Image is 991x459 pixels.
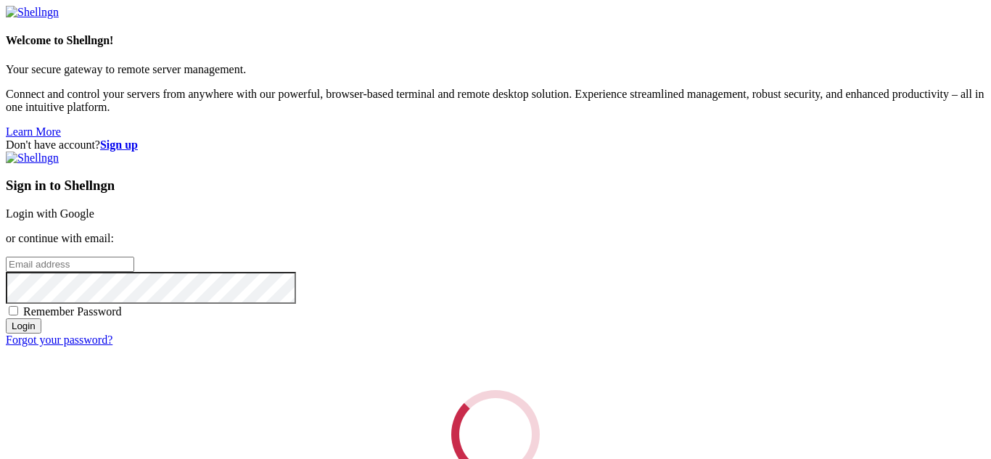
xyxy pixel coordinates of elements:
p: or continue with email: [6,232,985,245]
img: Shellngn [6,6,59,19]
p: Connect and control your servers from anywhere with our powerful, browser-based terminal and remo... [6,88,985,114]
a: Sign up [100,138,138,151]
h4: Welcome to Shellngn! [6,34,985,47]
a: Learn More [6,125,61,138]
span: Remember Password [23,305,122,318]
input: Email address [6,257,134,272]
div: Don't have account? [6,138,985,152]
a: Forgot your password? [6,334,112,346]
input: Remember Password [9,306,18,315]
input: Login [6,318,41,334]
h3: Sign in to Shellngn [6,178,985,194]
img: Shellngn [6,152,59,165]
p: Your secure gateway to remote server management. [6,63,985,76]
a: Login with Google [6,207,94,220]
